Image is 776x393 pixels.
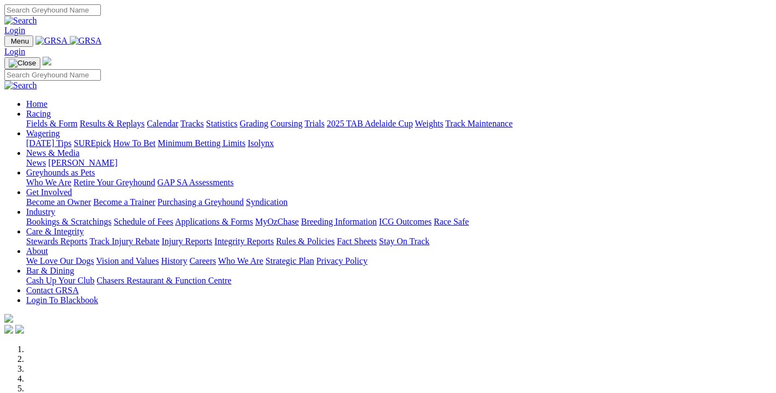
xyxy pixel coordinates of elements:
div: Get Involved [26,197,772,207]
a: Minimum Betting Limits [158,138,245,148]
a: Industry [26,207,55,216]
a: How To Bet [113,138,156,148]
a: Login [4,26,25,35]
a: Statistics [206,119,238,128]
a: Integrity Reports [214,237,274,246]
a: Stewards Reports [26,237,87,246]
img: logo-grsa-white.png [43,57,51,65]
button: Toggle navigation [4,57,40,69]
a: Schedule of Fees [113,217,173,226]
div: Bar & Dining [26,276,772,286]
a: Syndication [246,197,287,207]
a: Contact GRSA [26,286,79,295]
a: [DATE] Tips [26,138,71,148]
a: Careers [189,256,216,265]
a: Greyhounds as Pets [26,168,95,177]
a: We Love Our Dogs [26,256,94,265]
a: Breeding Information [301,217,377,226]
a: Injury Reports [161,237,212,246]
a: Tracks [181,119,204,128]
a: SUREpick [74,138,111,148]
a: Vision and Values [96,256,159,265]
a: Fields & Form [26,119,77,128]
div: News & Media [26,158,772,168]
a: Trials [304,119,324,128]
a: ICG Outcomes [379,217,431,226]
a: MyOzChase [255,217,299,226]
a: Who We Are [26,178,71,187]
a: Who We Are [218,256,263,265]
a: Stay On Track [379,237,429,246]
a: Become an Owner [26,197,91,207]
a: Retire Your Greyhound [74,178,155,187]
div: Industry [26,217,772,227]
a: Get Involved [26,188,72,197]
a: History [161,256,187,265]
img: GRSA [70,36,102,46]
div: Greyhounds as Pets [26,178,772,188]
a: Bookings & Scratchings [26,217,111,226]
a: Login To Blackbook [26,295,98,305]
a: Bar & Dining [26,266,74,275]
a: GAP SA Assessments [158,178,234,187]
a: Home [26,99,47,108]
a: [PERSON_NAME] [48,158,117,167]
a: News & Media [26,148,80,158]
a: News [26,158,46,167]
input: Search [4,69,101,81]
a: Coursing [270,119,303,128]
a: Applications & Forms [175,217,253,226]
a: Become a Trainer [93,197,155,207]
span: Menu [11,37,29,45]
img: logo-grsa-white.png [4,314,13,323]
div: Wagering [26,138,772,148]
a: Fact Sheets [337,237,377,246]
a: About [26,246,48,256]
a: Wagering [26,129,60,138]
a: Racing [26,109,51,118]
a: Purchasing a Greyhound [158,197,244,207]
div: Racing [26,119,772,129]
img: Search [4,16,37,26]
img: GRSA [35,36,68,46]
img: facebook.svg [4,325,13,334]
a: Login [4,47,25,56]
a: Weights [415,119,443,128]
a: Results & Replays [80,119,145,128]
a: 2025 TAB Adelaide Cup [327,119,413,128]
input: Search [4,4,101,16]
a: Race Safe [434,217,468,226]
div: About [26,256,772,266]
a: Isolynx [248,138,274,148]
a: Rules & Policies [276,237,335,246]
a: Track Maintenance [446,119,513,128]
img: twitter.svg [15,325,24,334]
div: Care & Integrity [26,237,772,246]
img: Close [9,59,36,68]
a: Calendar [147,119,178,128]
button: Toggle navigation [4,35,33,47]
a: Privacy Policy [316,256,368,265]
a: Track Injury Rebate [89,237,159,246]
a: Chasers Restaurant & Function Centre [97,276,231,285]
a: Care & Integrity [26,227,84,236]
img: Search [4,81,37,90]
a: Grading [240,119,268,128]
a: Cash Up Your Club [26,276,94,285]
a: Strategic Plan [266,256,314,265]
